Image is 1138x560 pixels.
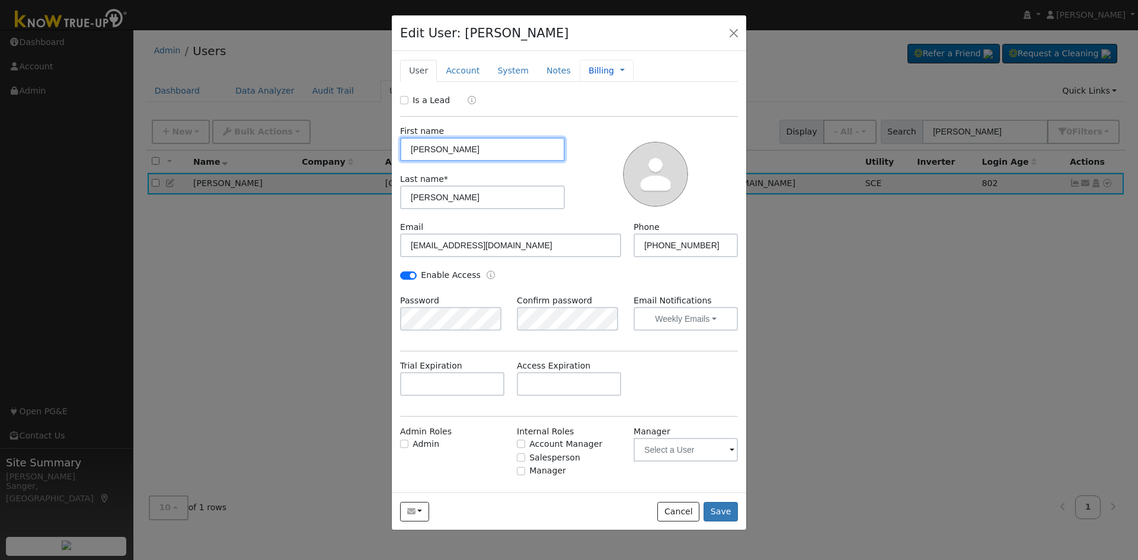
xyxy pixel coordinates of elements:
input: Select a User [634,438,738,462]
label: Enable Access [421,269,481,281]
label: Account Manager [529,438,602,450]
label: Last name [400,173,448,185]
a: System [488,60,538,82]
button: Cancel [657,502,699,522]
a: User [400,60,437,82]
label: Email [400,221,423,233]
label: First name [400,125,444,137]
label: Manager [634,425,670,438]
input: Is a Lead [400,96,408,104]
label: Internal Roles [517,425,574,438]
input: Account Manager [517,440,525,448]
label: Admin Roles [400,425,452,438]
label: Confirm password [517,295,592,307]
label: Manager [529,465,566,477]
a: Account [437,60,488,82]
label: Admin [413,438,439,450]
label: Trial Expiration [400,360,462,372]
span: Required [444,174,448,184]
input: Salesperson [517,453,525,462]
label: Is a Lead [413,94,450,107]
label: Phone [634,221,660,233]
input: Manager [517,467,525,475]
button: Save [704,502,738,522]
a: Billing [589,65,614,77]
a: Lead [459,94,476,108]
a: Enable Access [487,269,495,283]
input: Admin [400,440,408,448]
label: Access Expiration [517,360,590,372]
a: Notes [538,60,580,82]
label: Salesperson [529,452,580,464]
button: Weekly Emails [634,307,738,331]
h4: Edit User: [PERSON_NAME] [400,24,569,43]
button: ozzmartin54@gmail.com [400,502,429,522]
label: Email Notifications [634,295,738,307]
label: Password [400,295,439,307]
div: Stats [711,490,738,503]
